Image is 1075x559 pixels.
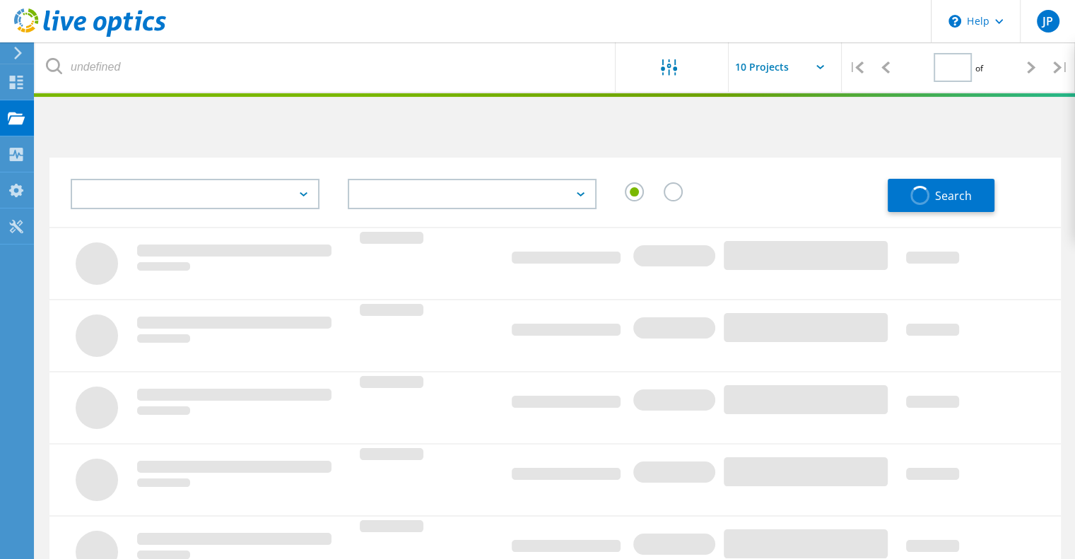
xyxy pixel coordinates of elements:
button: Search [888,179,994,212]
svg: \n [948,15,961,28]
span: JP [1042,16,1053,27]
span: of [975,62,983,74]
div: | [1046,42,1075,93]
input: undefined [35,42,616,92]
span: Search [935,188,972,204]
a: Live Optics Dashboard [14,30,166,40]
div: | [842,42,871,93]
